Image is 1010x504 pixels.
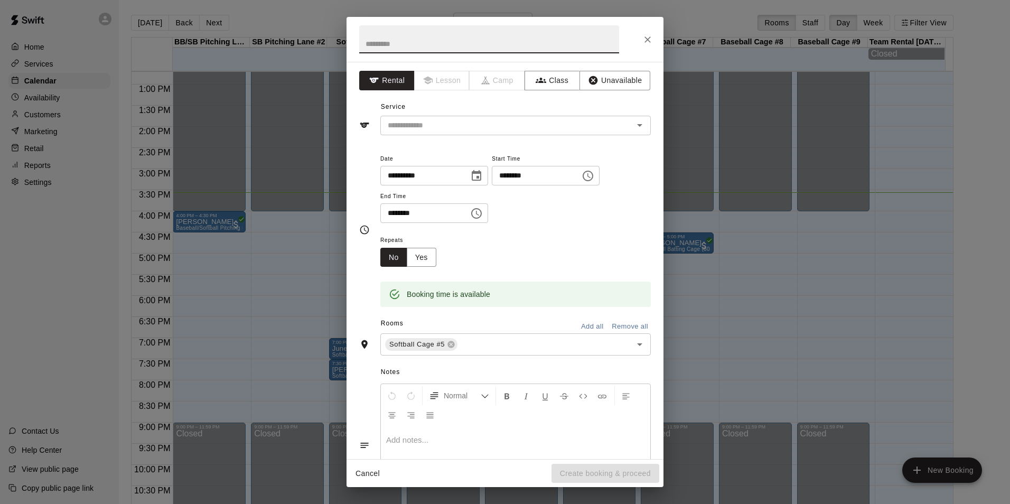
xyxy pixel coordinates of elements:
button: Justify Align [421,405,439,424]
div: outlined button group [380,248,436,267]
button: Format Bold [498,386,516,405]
button: Center Align [383,405,401,424]
span: Date [380,152,488,166]
svg: Rooms [359,339,370,350]
button: Choose time, selected time is 4:00 PM [577,165,598,186]
button: Left Align [617,386,635,405]
span: Softball Cage #5 [385,339,449,350]
button: No [380,248,407,267]
div: Booking time is available [407,285,490,304]
button: Format Italics [517,386,535,405]
button: Formatting Options [425,386,493,405]
span: Start Time [492,152,600,166]
button: Open [632,337,647,352]
button: Undo [383,386,401,405]
button: Choose time, selected time is 4:30 PM [466,203,487,224]
button: Format Strikethrough [555,386,573,405]
span: Repeats [380,234,445,248]
span: Camps can only be created in the Services page [470,71,525,90]
span: Service [381,103,406,110]
button: Redo [402,386,420,405]
span: Notes [381,364,651,381]
span: Normal [444,390,481,401]
button: Cancel [351,464,385,483]
button: Right Align [402,405,420,424]
svg: Service [359,120,370,130]
button: Remove all [609,319,651,335]
button: Choose date, selected date is Oct 10, 2025 [466,165,487,186]
button: Open [632,118,647,133]
svg: Timing [359,225,370,235]
button: Insert Link [593,386,611,405]
span: End Time [380,190,488,204]
button: Format Underline [536,386,554,405]
span: Rooms [381,320,404,327]
span: Lessons must be created in the Services page first [415,71,470,90]
button: Rental [359,71,415,90]
button: Yes [407,248,436,267]
div: Softball Cage #5 [385,338,457,351]
button: Add all [575,319,609,335]
svg: Notes [359,440,370,451]
button: Insert Code [574,386,592,405]
button: Unavailable [579,71,650,90]
button: Close [638,30,657,49]
button: Class [525,71,580,90]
